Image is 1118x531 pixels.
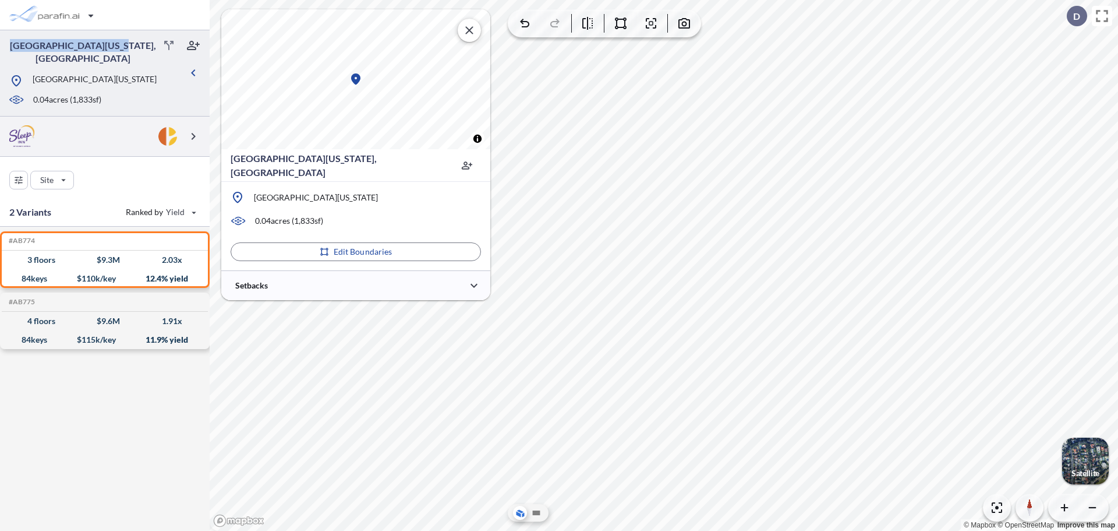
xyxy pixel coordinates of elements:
a: Mapbox [964,521,996,529]
p: Satellite [1071,469,1099,478]
span: Yield [166,206,185,218]
p: [GEOGRAPHIC_DATA][US_STATE] [33,73,157,88]
h5: Click to copy the code [6,237,35,245]
p: [GEOGRAPHIC_DATA][US_STATE], [GEOGRAPHIC_DATA] [231,152,451,180]
canvas: Map [221,9,490,149]
span: Toggle attribution [474,132,481,145]
p: D [1073,11,1080,22]
p: 0.04 acres ( 1,833 sf) [33,94,101,107]
p: [GEOGRAPHIC_DATA][US_STATE], [GEOGRAPHIC_DATA] [9,39,156,65]
p: Site [40,174,54,186]
button: Aerial View [513,506,527,520]
a: Improve this map [1057,521,1115,529]
a: Mapbox homepage [213,514,264,528]
button: Toggle attribution [470,132,484,146]
p: Setbacks [235,280,268,291]
button: Switcher ImageSatellite [1062,438,1109,484]
p: Edit Boundaries [334,246,392,258]
p: 2 Variants [9,205,52,219]
img: BrandImage [9,125,34,147]
p: [GEOGRAPHIC_DATA][US_STATE] [254,192,378,203]
button: Edit Boundaries [231,242,481,261]
button: Site [30,171,74,189]
h5: Click to copy the code [6,298,35,306]
div: Map marker [349,72,363,86]
button: Site Plan [529,506,543,520]
p: 0.04 acres ( 1,833 sf) [255,215,323,227]
img: Switcher Image [1062,438,1109,484]
a: OpenStreetMap [997,521,1054,529]
img: user logo [158,127,177,146]
button: Ranked by Yield [116,203,204,221]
